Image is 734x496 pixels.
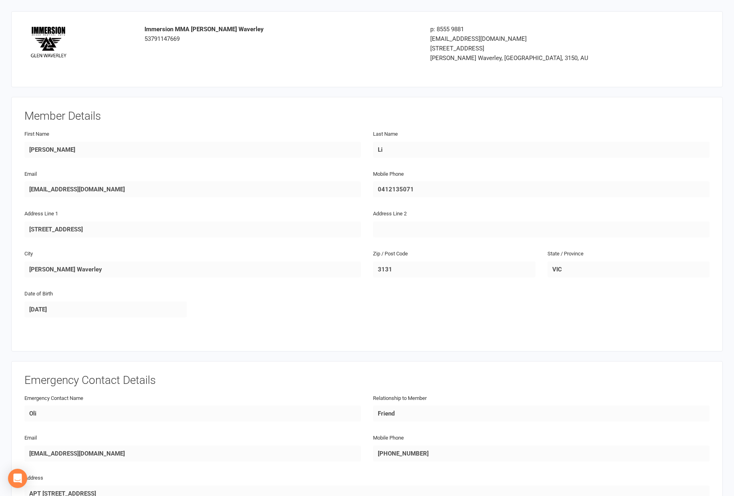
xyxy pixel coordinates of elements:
[144,26,264,33] strong: Immersion MMA [PERSON_NAME] Waverley
[430,53,647,63] div: [PERSON_NAME] Waverley, [GEOGRAPHIC_DATA], 3150, AU
[373,250,408,258] label: Zip / Post Code
[373,170,404,179] label: Mobile Phone
[24,170,37,179] label: Email
[430,24,647,34] div: p: 8555 9881
[24,394,83,403] label: Emergency Contact Name
[373,434,404,442] label: Mobile Phone
[30,24,66,60] img: 962c02d8-15d5-43f2-895f-49b208368835.png
[24,474,43,482] label: Address
[24,130,49,139] label: First Name
[430,44,647,53] div: [STREET_ADDRESS]
[24,250,33,258] label: City
[8,469,27,488] div: Open Intercom Messenger
[144,24,418,44] div: 53791147669
[24,434,37,442] label: Email
[24,374,710,387] h3: Emergency Contact Details
[24,210,58,218] label: Address Line 1
[547,250,584,258] label: State / Province
[373,394,427,403] label: Relationship to Member
[24,110,710,122] h3: Member Details
[373,210,407,218] label: Address Line 2
[24,290,53,298] label: Date of Birth
[430,34,647,44] div: [EMAIL_ADDRESS][DOMAIN_NAME]
[373,130,398,139] label: Last Name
